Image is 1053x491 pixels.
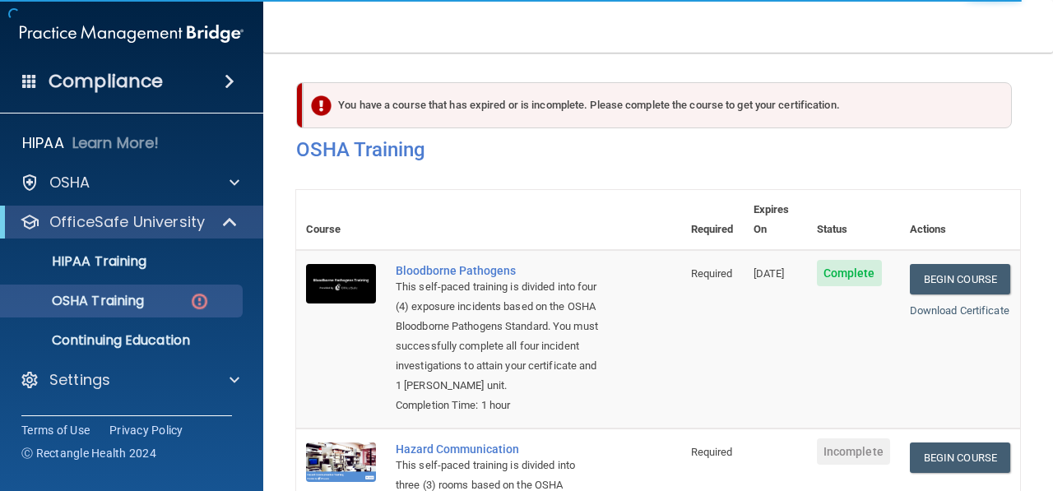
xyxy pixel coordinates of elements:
[754,267,785,280] span: [DATE]
[20,370,239,390] a: Settings
[49,173,90,192] p: OSHA
[817,260,882,286] span: Complete
[744,190,807,250] th: Expires On
[22,133,64,153] p: HIPAA
[21,445,156,461] span: Ⓒ Rectangle Health 2024
[910,442,1010,473] a: Begin Course
[189,291,210,312] img: danger-circle.6113f641.png
[396,277,599,396] div: This self-paced training is divided into four (4) exposure incidents based on the OSHA Bloodborne...
[296,190,386,250] th: Course
[49,370,110,390] p: Settings
[20,212,239,232] a: OfficeSafe University
[296,138,1020,161] h4: OSHA Training
[11,332,235,349] p: Continuing Education
[49,70,163,93] h4: Compliance
[396,264,599,277] a: Bloodborne Pathogens
[807,190,900,250] th: Status
[20,17,244,50] img: PMB logo
[900,190,1020,250] th: Actions
[311,95,332,116] img: exclamation-circle-solid-danger.72ef9ffc.png
[910,304,1009,317] a: Download Certificate
[11,293,144,309] p: OSHA Training
[396,396,599,415] div: Completion Time: 1 hour
[20,173,239,192] a: OSHA
[817,438,890,465] span: Incomplete
[910,264,1010,294] a: Begin Course
[11,253,146,270] p: HIPAA Training
[21,422,90,438] a: Terms of Use
[396,442,599,456] a: Hazard Communication
[691,267,733,280] span: Required
[303,82,1012,128] div: You have a course that has expired or is incomplete. Please complete the course to get your certi...
[691,446,733,458] span: Required
[72,133,160,153] p: Learn More!
[681,190,744,250] th: Required
[109,422,183,438] a: Privacy Policy
[49,212,205,232] p: OfficeSafe University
